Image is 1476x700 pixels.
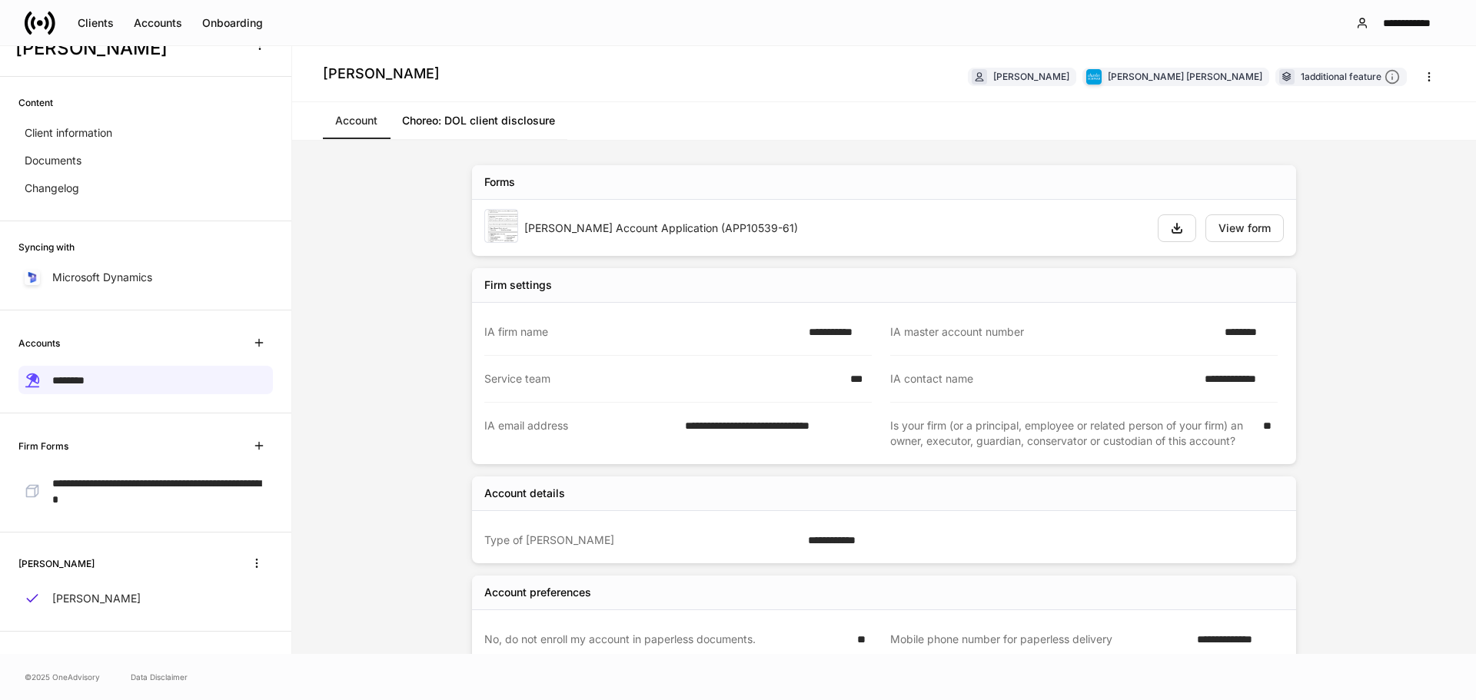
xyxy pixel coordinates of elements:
[323,65,440,83] h4: [PERSON_NAME]
[26,271,38,284] img: sIOyOZvWb5kUEAwh5D03bPzsWHrUXBSdsWHDhg8Ma8+nBQBvlija69eFAv+snJUCyn8AqO+ElBnIpgMAAAAASUVORK5CYII=
[323,102,390,139] a: Account
[484,277,552,293] div: Firm settings
[52,591,141,606] p: [PERSON_NAME]
[18,119,273,147] a: Client information
[993,69,1069,84] div: [PERSON_NAME]
[890,371,1195,386] div: IA contact name
[192,11,273,35] button: Onboarding
[524,221,1145,236] div: [PERSON_NAME] Account Application (APP10539-61)
[484,174,515,190] div: Forms
[18,439,68,453] h6: Firm Forms
[484,632,848,647] div: No, do not enroll my account in paperless documents.
[52,270,152,285] p: Microsoft Dynamics
[1108,69,1262,84] div: [PERSON_NAME] [PERSON_NAME]
[484,585,591,600] div: Account preferences
[18,174,273,202] a: Changelog
[18,336,60,350] h6: Accounts
[18,264,273,291] a: Microsoft Dynamics
[78,18,114,28] div: Clients
[68,11,124,35] button: Clients
[18,147,273,174] a: Documents
[25,153,81,168] p: Documents
[484,532,799,548] div: Type of [PERSON_NAME]
[202,18,263,28] div: Onboarding
[25,671,100,683] span: © 2025 OneAdvisory
[134,18,182,28] div: Accounts
[25,125,112,141] p: Client information
[484,418,676,449] div: IA email address
[15,36,238,61] h3: [PERSON_NAME]
[890,632,1188,647] div: Mobile phone number for paperless delivery
[18,240,75,254] h6: Syncing with
[484,371,841,386] div: Service team
[131,671,188,683] a: Data Disclaimer
[1218,223,1271,234] div: View form
[484,324,799,340] div: IA firm name
[25,181,79,196] p: Changelog
[1086,69,1102,85] img: charles-schwab-BFYFdbvS.png
[18,585,273,612] a: [PERSON_NAME]
[18,95,53,110] h6: Content
[890,418,1254,449] div: Is your firm (or a principal, employee or related person of your firm) an owner, executor, guardi...
[484,486,565,501] div: Account details
[390,102,567,139] a: Choreo: DOL client disclosure
[18,556,95,571] h6: [PERSON_NAME]
[1205,214,1284,242] button: View form
[1301,69,1400,85] div: 1 additional feature
[124,11,192,35] button: Accounts
[890,324,1215,340] div: IA master account number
